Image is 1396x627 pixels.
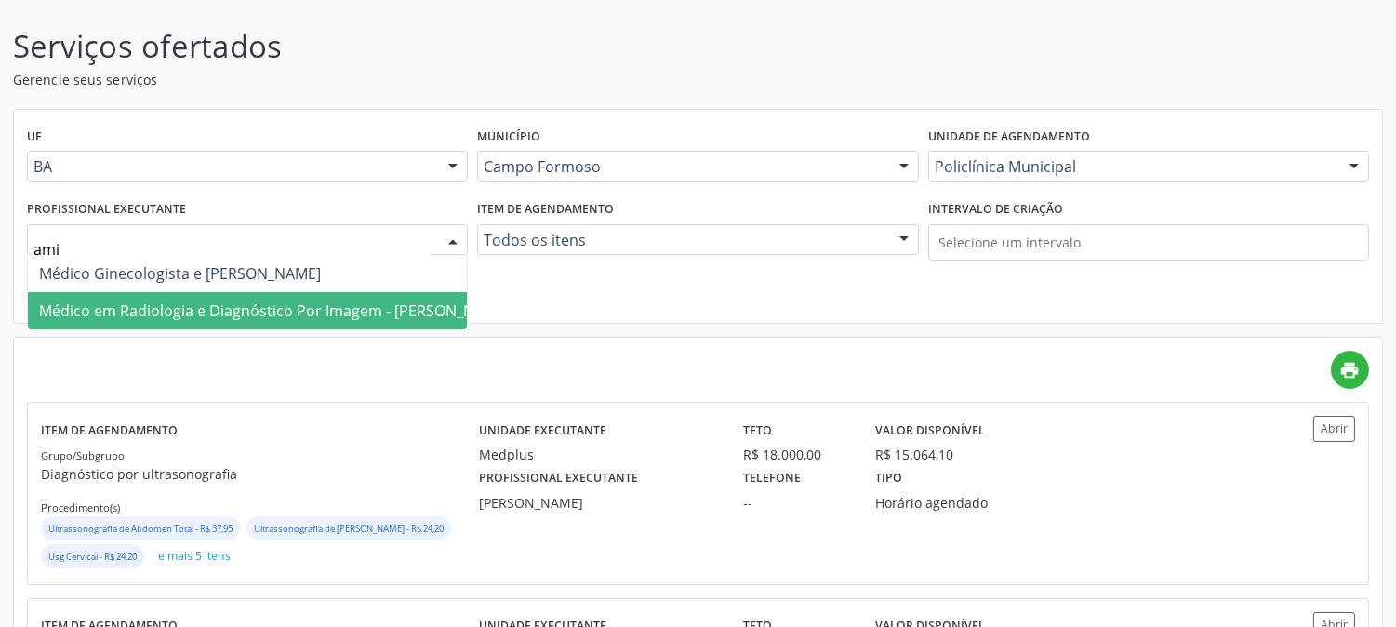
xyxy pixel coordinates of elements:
[41,448,125,462] small: Grupo/Subgrupo
[479,416,606,445] label: Unidade executante
[935,157,1331,176] span: Policlínica Municipal
[27,195,186,224] label: Profissional executante
[875,416,985,445] label: Valor disponível
[33,231,430,268] input: Selecione um profissional
[254,523,444,535] small: Ultrassonografia de [PERSON_NAME] - R$ 24,20
[13,23,972,70] p: Serviços ofertados
[1340,360,1361,380] i: print
[1331,351,1369,389] a: print
[743,464,801,493] label: Telefone
[875,445,953,464] div: R$ 15.064,10
[477,195,614,224] label: Item de agendamento
[928,123,1090,152] label: Unidade de agendamento
[41,500,120,514] small: Procedimento(s)
[479,464,638,493] label: Profissional executante
[39,300,510,321] span: Médico em Radiologia e Diagnóstico Por Imagem - [PERSON_NAME]
[41,464,479,484] p: Diagnóstico por ultrasonografia
[13,70,972,89] p: Gerencie seus serviços
[743,445,849,464] div: R$ 18.000,00
[743,493,849,513] div: --
[479,493,717,513] div: [PERSON_NAME]
[151,544,238,569] button: e mais 5 itens
[875,464,902,493] label: Tipo
[484,157,880,176] span: Campo Formoso
[1313,416,1355,441] button: Abrir
[928,195,1063,224] label: Intervalo de criação
[928,224,1369,261] input: Selecione um intervalo
[48,551,137,563] small: Usg Cervical - R$ 24,20
[27,123,42,152] label: UF
[41,416,178,445] label: Item de agendamento
[48,523,233,535] small: Ultrassonografia de Abdomen Total - R$ 37,95
[39,263,321,284] span: Médico Ginecologista e [PERSON_NAME]
[479,445,717,464] div: Medplus
[743,416,772,445] label: Teto
[33,157,430,176] span: BA
[477,123,540,152] label: Município
[875,493,1047,513] div: Horário agendado
[484,231,880,249] span: Todos os itens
